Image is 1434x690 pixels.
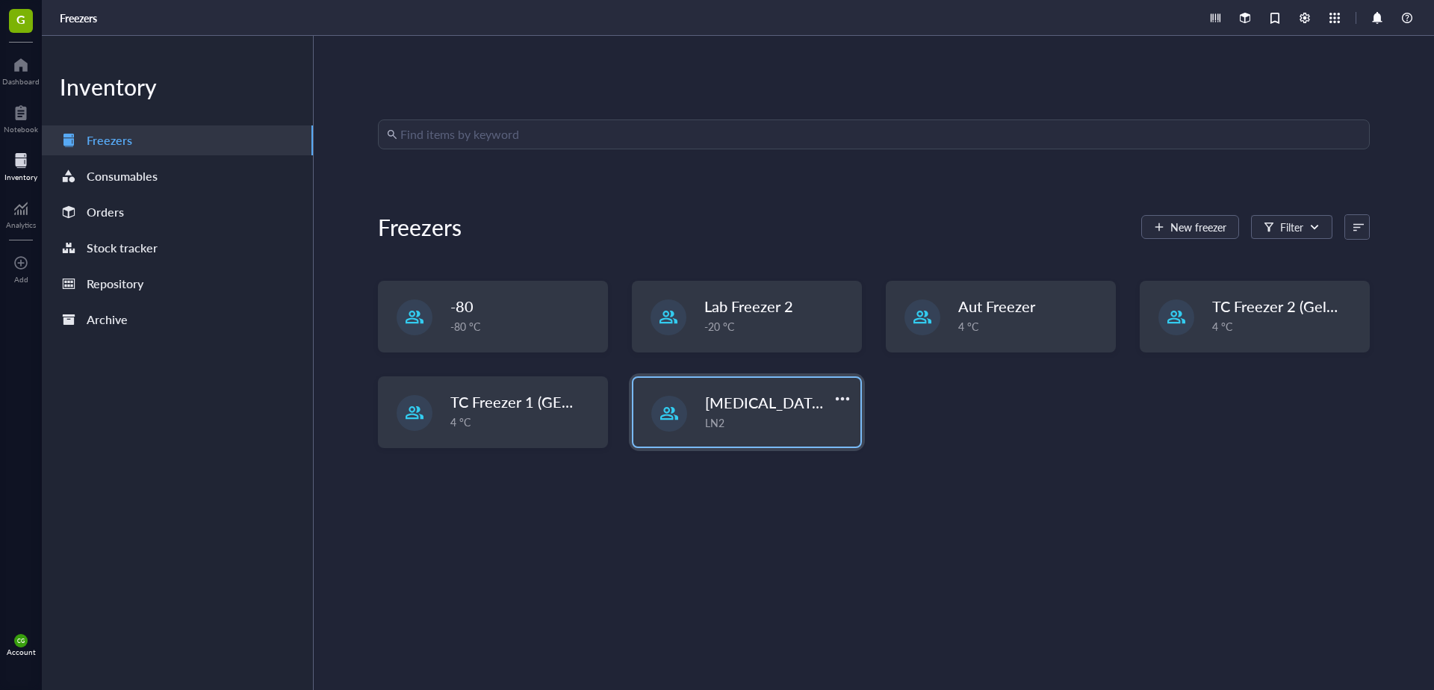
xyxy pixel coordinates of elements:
div: 4 °C [1212,318,1360,335]
div: Inventory [42,72,313,102]
span: TC Freezer 1 (GEL 1) [450,391,585,412]
div: Add [14,275,28,284]
div: Filter [1280,219,1303,235]
span: Lab Freezer 2 [704,296,793,317]
button: New freezer [1141,215,1239,239]
div: -20 °C [704,318,852,335]
a: Orders [42,197,313,227]
span: CG [17,638,25,644]
div: Notebook [4,125,38,134]
div: Repository [87,273,143,294]
a: Dashboard [2,53,40,86]
span: [MEDICAL_DATA] Galileo [705,392,877,413]
a: Freezers [60,11,100,25]
div: Stock tracker [87,237,158,258]
a: Freezers [42,125,313,155]
a: Repository [42,269,313,299]
a: Stock tracker [42,233,313,263]
div: -80 °C [450,318,598,335]
a: Inventory [4,149,37,181]
div: Inventory [4,172,37,181]
a: Notebook [4,101,38,134]
a: Archive [42,305,313,335]
span: New freezer [1170,221,1226,233]
div: Freezers [87,130,132,151]
a: Analytics [6,196,36,229]
div: Analytics [6,220,36,229]
div: 4 °C [958,318,1106,335]
div: Archive [87,309,128,330]
div: Dashboard [2,77,40,86]
a: Consumables [42,161,313,191]
div: Freezers [378,212,462,242]
span: Aut Freezer [958,296,1035,317]
span: G [16,10,25,28]
div: 4 °C [450,414,598,430]
span: -80 [450,296,474,317]
div: Orders [87,202,124,223]
div: Account [7,647,36,656]
span: TC Freezer 2 (Gel 6) [1212,296,1343,317]
div: LN2 [705,414,851,431]
div: Consumables [87,166,158,187]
